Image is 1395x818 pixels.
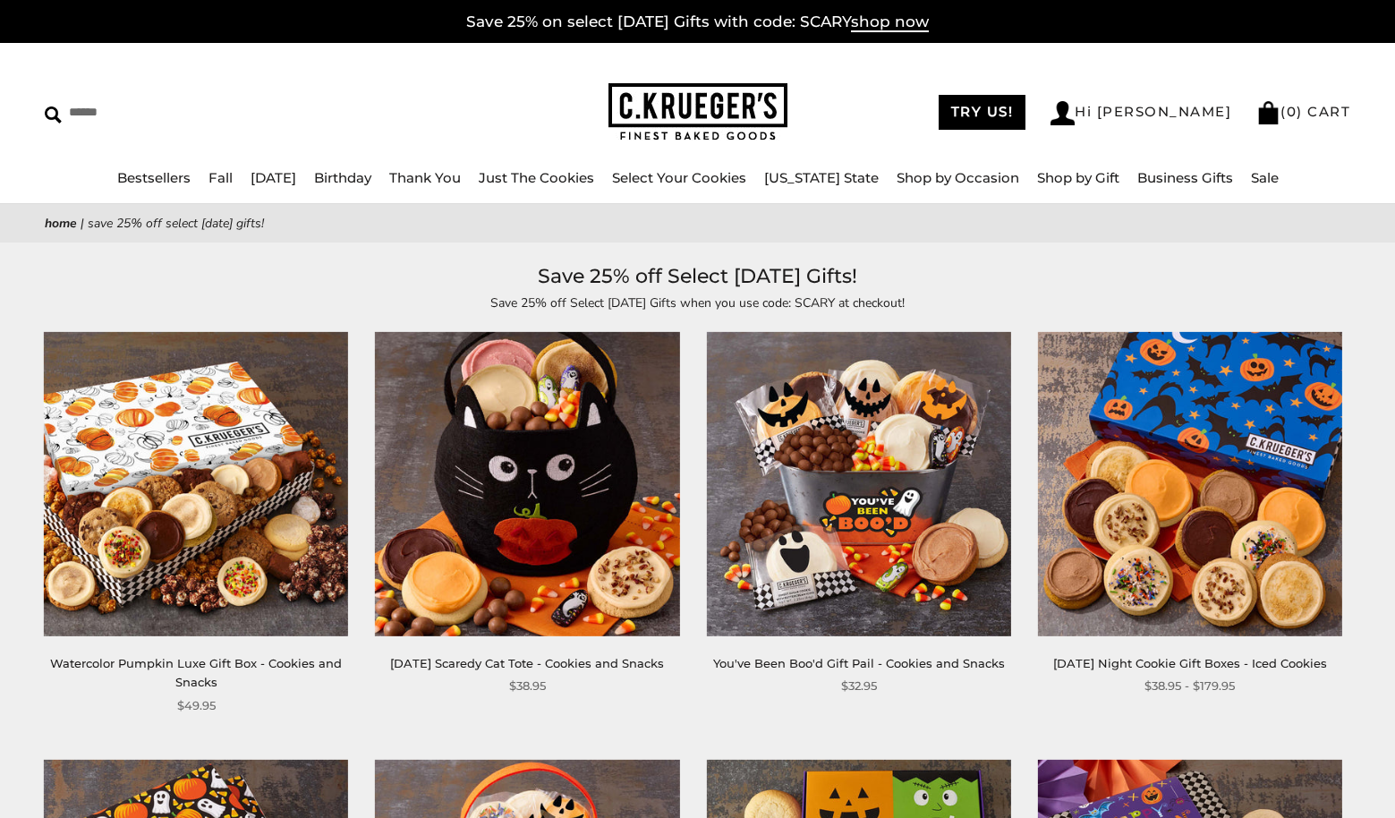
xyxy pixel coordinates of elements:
span: 0 [1287,103,1297,120]
input: Search [45,98,258,126]
span: $32.95 [841,677,877,695]
a: Home [45,215,77,232]
img: Watercolor Pumpkin Luxe Gift Box - Cookies and Snacks [44,332,348,636]
img: C.KRUEGER'S [608,83,787,141]
a: You've Been Boo'd Gift Pail - Cookies and Snacks [713,656,1005,670]
a: Just The Cookies [479,169,594,186]
img: Account [1051,101,1075,125]
img: Halloween Night Cookie Gift Boxes - Iced Cookies [1038,332,1342,636]
span: Save 25% off Select [DATE] Gifts! [88,215,264,232]
a: Sale [1251,169,1279,186]
a: TRY US! [939,95,1026,130]
span: $38.95 - $179.95 [1144,677,1235,695]
a: [US_STATE] State [764,169,879,186]
img: Bag [1256,101,1280,124]
a: (0) CART [1256,103,1350,120]
a: Birthday [314,169,371,186]
a: Thank You [389,169,461,186]
a: Hi [PERSON_NAME] [1051,101,1231,125]
a: Bestsellers [117,169,191,186]
nav: breadcrumbs [45,213,1350,234]
a: Business Gifts [1137,169,1233,186]
a: [DATE] Scaredy Cat Tote - Cookies and Snacks [390,656,664,670]
a: Save 25% on select [DATE] Gifts with code: SCARYshop now [466,13,929,32]
span: $49.95 [177,696,216,715]
h1: Save 25% off Select [DATE] Gifts! [72,260,1323,293]
a: [DATE] Night Cookie Gift Boxes - Iced Cookies [1053,656,1327,670]
span: $38.95 [509,677,546,695]
a: Shop by Occasion [897,169,1019,186]
img: Search [45,107,62,124]
span: | [81,215,84,232]
span: shop now [851,13,929,32]
img: You've Been Boo'd Gift Pail - Cookies and Snacks [706,332,1010,636]
p: Save 25% off Select [DATE] Gifts when you use code: SCARY at checkout! [286,293,1110,313]
a: Watercolor Pumpkin Luxe Gift Box - Cookies and Snacks [50,656,342,689]
a: Shop by Gift [1037,169,1119,186]
img: Halloween Scaredy Cat Tote - Cookies and Snacks [375,332,679,636]
a: [DATE] [251,169,296,186]
a: Fall [208,169,233,186]
a: Select Your Cookies [612,169,746,186]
